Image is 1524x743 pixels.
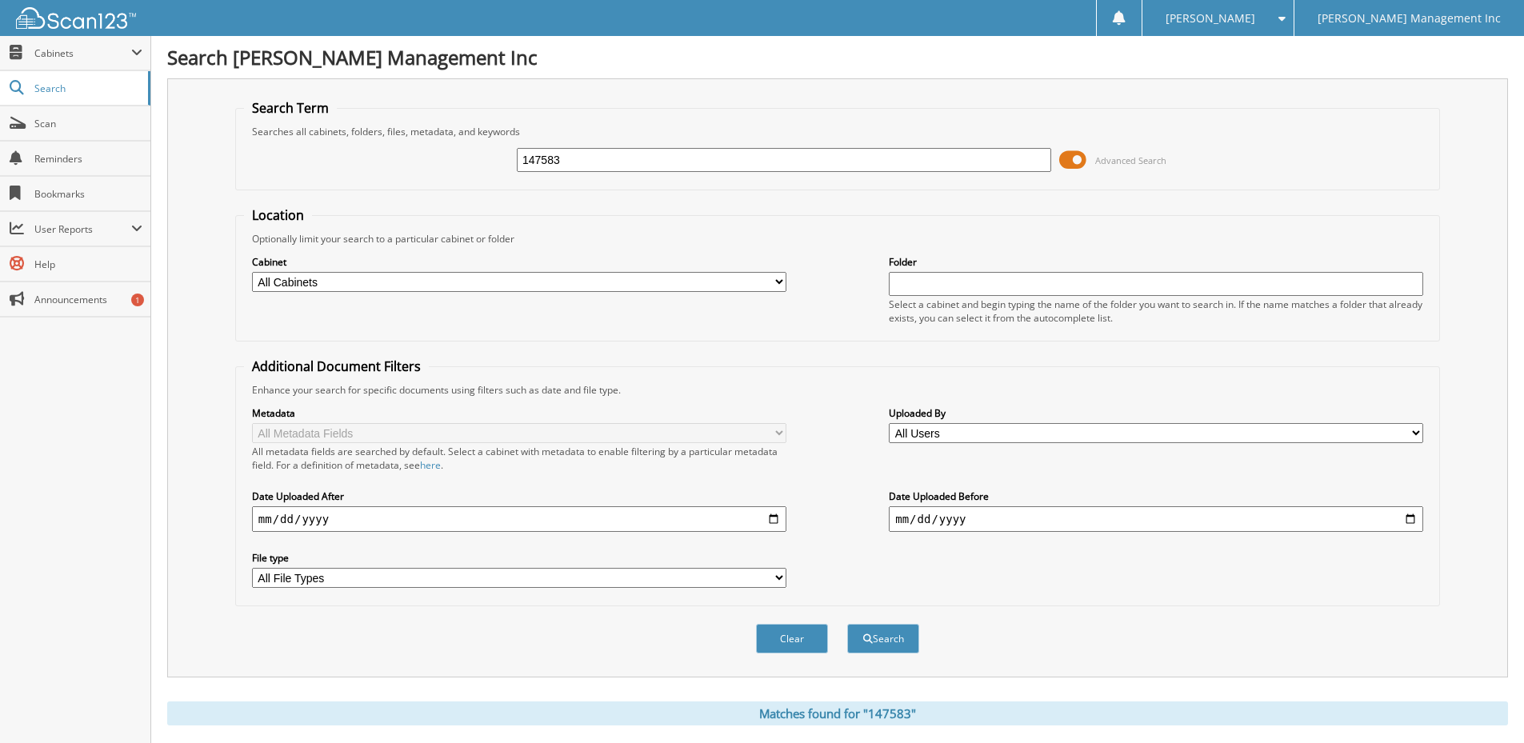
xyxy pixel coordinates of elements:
[244,125,1431,138] div: Searches all cabinets, folders, files, metadata, and keywords
[131,294,144,306] div: 1
[889,406,1423,420] label: Uploaded By
[889,255,1423,269] label: Folder
[847,624,919,653] button: Search
[34,187,142,201] span: Bookmarks
[34,117,142,130] span: Scan
[1318,14,1501,23] span: [PERSON_NAME] Management Inc
[244,206,312,224] legend: Location
[252,506,786,532] input: start
[420,458,441,472] a: here
[34,258,142,271] span: Help
[34,46,131,60] span: Cabinets
[34,82,140,95] span: Search
[1166,14,1255,23] span: [PERSON_NAME]
[244,232,1431,246] div: Optionally limit your search to a particular cabinet or folder
[756,624,828,653] button: Clear
[889,298,1423,325] div: Select a cabinet and begin typing the name of the folder you want to search in. If the name match...
[889,489,1423,503] label: Date Uploaded Before
[244,358,429,375] legend: Additional Document Filters
[252,489,786,503] label: Date Uploaded After
[16,7,136,29] img: scan123-logo-white.svg
[252,406,786,420] label: Metadata
[252,551,786,565] label: File type
[34,152,142,166] span: Reminders
[1095,154,1166,166] span: Advanced Search
[252,445,786,472] div: All metadata fields are searched by default. Select a cabinet with metadata to enable filtering b...
[889,506,1423,532] input: end
[167,701,1508,725] div: Matches found for "147583"
[244,383,1431,397] div: Enhance your search for specific documents using filters such as date and file type.
[34,293,142,306] span: Announcements
[167,44,1508,70] h1: Search [PERSON_NAME] Management Inc
[34,222,131,236] span: User Reports
[252,255,786,269] label: Cabinet
[244,99,337,117] legend: Search Term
